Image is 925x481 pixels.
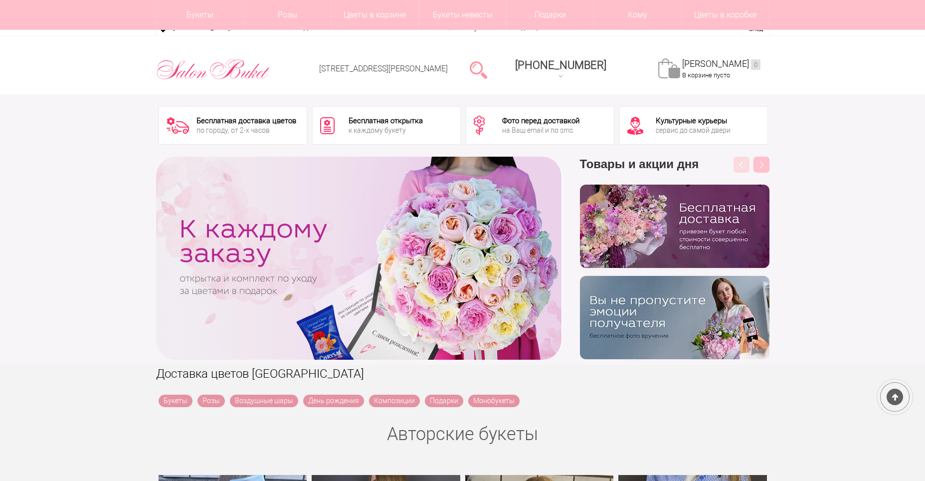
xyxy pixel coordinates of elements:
[580,185,769,268] img: hpaj04joss48rwypv6hbykmvk1dj7zyr.png.webp
[156,56,270,82] img: Цветы Нижний Новгород
[197,395,225,407] a: Розы
[682,58,760,70] a: [PERSON_NAME]
[349,127,423,134] div: к каждому букету
[753,157,769,173] button: Next
[319,64,448,73] a: [STREET_ADDRESS][PERSON_NAME]
[387,424,538,445] a: Авторские букеты
[159,395,192,407] a: Букеты
[580,276,769,359] img: v9wy31nijnvkfycrkduev4dhgt9psb7e.png.webp
[196,127,296,134] div: по городу, от 2-х часов
[751,59,760,70] ins: 0
[156,365,769,383] h1: Доставка цветов [GEOGRAPHIC_DATA]
[196,117,296,125] div: Бесплатная доставка цветов
[656,127,731,134] div: сервис до самой двери
[682,71,730,79] span: В корзине пусто
[502,117,579,125] div: Фото перед доставкой
[349,117,423,125] div: Бесплатная открытка
[468,395,520,407] a: Монобукеты
[425,395,463,407] a: Подарки
[303,395,364,407] a: День рождения
[509,55,612,84] a: [PHONE_NUMBER]
[369,395,420,407] a: Композиции
[580,157,769,185] h3: Товары и акции дня
[230,395,298,407] a: Воздушные шары
[502,127,579,134] div: на Ваш email и по sms
[656,117,731,125] div: Культурные курьеры
[515,59,606,71] span: [PHONE_NUMBER]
